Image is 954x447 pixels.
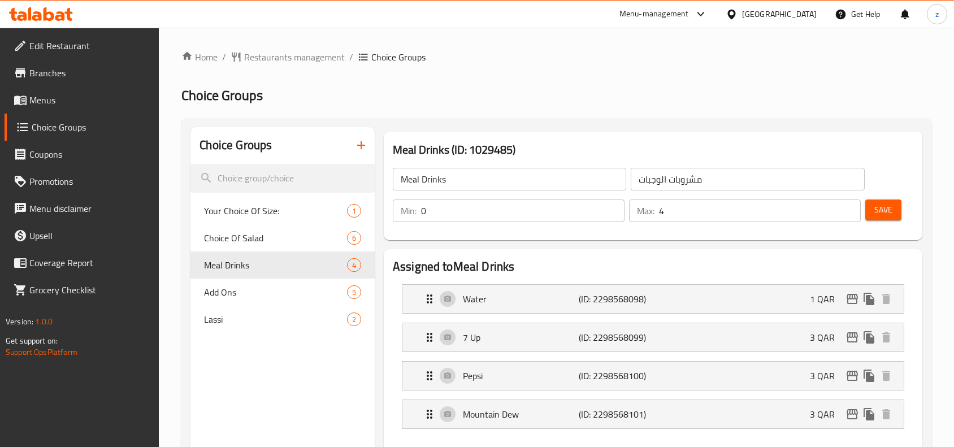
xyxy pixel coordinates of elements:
div: Choices [347,313,361,326]
button: delete [878,406,895,423]
div: Meal Drinks4 [190,251,375,279]
span: Choice Groups [181,83,263,108]
button: edit [844,290,861,307]
nav: breadcrumb [181,50,931,64]
a: Edit Restaurant [5,32,159,59]
span: Your Choice Of Size: [204,204,347,218]
span: Add Ons [204,285,347,299]
p: (ID: 2298568099) [579,331,656,344]
span: Menu disclaimer [29,202,150,215]
a: Grocery Checklist [5,276,159,303]
span: Promotions [29,175,150,188]
h2: Choice Groups [200,137,272,154]
button: edit [844,329,861,346]
button: duplicate [861,329,878,346]
button: delete [878,290,895,307]
div: Expand [402,323,904,351]
span: Save [874,203,892,217]
p: 3 QAR [810,369,844,383]
p: Max: [637,204,654,218]
span: 2 [348,314,361,325]
li: / [349,50,353,64]
p: (ID: 2298568100) [579,369,656,383]
span: Get support on: [6,333,58,348]
div: Choice Of Salad6 [190,224,375,251]
span: Choice Of Salad [204,231,347,245]
button: duplicate [861,406,878,423]
p: 3 QAR [810,407,844,421]
button: Save [865,199,901,220]
p: 7 Up [463,331,579,344]
p: (ID: 2298568098) [579,292,656,306]
p: (ID: 2298568101) [579,407,656,421]
a: Menu disclaimer [5,195,159,222]
p: Min: [401,204,417,218]
div: Choices [347,285,361,299]
span: Menus [29,93,150,107]
span: Coverage Report [29,256,150,270]
span: Restaurants management [244,50,345,64]
a: Choice Groups [5,114,159,141]
p: Mountain Dew [463,407,579,421]
div: Add Ons5 [190,279,375,306]
div: Your Choice Of Size:1 [190,197,375,224]
span: 4 [348,260,361,271]
span: Coupons [29,147,150,161]
li: Expand [393,280,913,318]
li: Expand [393,357,913,395]
span: 1.0.0 [35,314,53,329]
a: Promotions [5,168,159,195]
div: Menu-management [619,7,689,21]
p: Pepsi [463,369,579,383]
a: Restaurants management [231,50,345,64]
a: Upsell [5,222,159,249]
span: Choice Groups [32,120,150,134]
span: Version: [6,314,33,329]
p: 1 QAR [810,292,844,306]
span: z [935,8,939,20]
span: Upsell [29,229,150,242]
a: Coupons [5,141,159,168]
h2: Assigned to Meal Drinks [393,258,913,275]
button: duplicate [861,367,878,384]
li: Expand [393,395,913,433]
div: Choices [347,258,361,272]
li: / [222,50,226,64]
p: 3 QAR [810,331,844,344]
span: Choice Groups [371,50,426,64]
a: Menus [5,86,159,114]
div: Expand [402,400,904,428]
span: 5 [348,287,361,298]
button: edit [844,406,861,423]
div: Lassi2 [190,306,375,333]
button: duplicate [861,290,878,307]
span: Branches [29,66,150,80]
a: Support.OpsPlatform [6,345,77,359]
div: [GEOGRAPHIC_DATA] [742,8,817,20]
div: Choices [347,231,361,245]
div: Choices [347,204,361,218]
button: edit [844,367,861,384]
div: Expand [402,362,904,390]
input: search [190,164,375,193]
div: Expand [402,285,904,313]
a: Branches [5,59,159,86]
li: Expand [393,318,913,357]
span: 6 [348,233,361,244]
span: 1 [348,206,361,216]
span: Lassi [204,313,347,326]
span: Meal Drinks [204,258,347,272]
button: delete [878,367,895,384]
h3: Meal Drinks (ID: 1029485) [393,141,913,159]
span: Grocery Checklist [29,283,150,297]
a: Coverage Report [5,249,159,276]
button: delete [878,329,895,346]
a: Home [181,50,218,64]
span: Edit Restaurant [29,39,150,53]
p: Water [463,292,579,306]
